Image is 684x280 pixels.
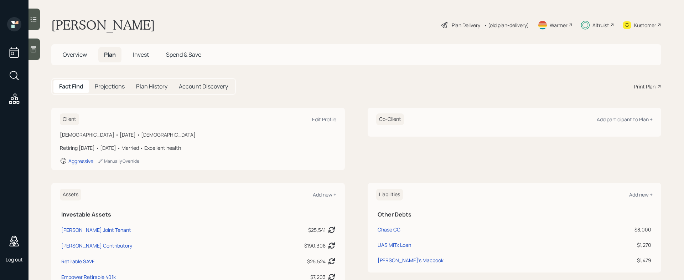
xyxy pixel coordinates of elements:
h5: Other Debts [378,211,651,218]
h6: Liabilities [376,189,403,200]
div: [DEMOGRAPHIC_DATA] • [DATE] • [DEMOGRAPHIC_DATA] [60,131,336,138]
span: Plan [104,51,116,58]
div: Chase CC [378,226,400,233]
h5: Account Discovery [179,83,228,90]
div: $8,000 [593,226,651,233]
div: Add new + [313,191,336,198]
h6: Client [60,113,79,125]
div: $1,270 [593,241,651,249]
div: $190,308 [304,242,326,249]
div: Edit Profile [312,116,336,123]
div: Warmer [550,21,568,29]
div: $25,541 [308,226,326,234]
span: Overview [63,51,87,58]
h1: [PERSON_NAME] [51,17,155,33]
h6: Co-Client [376,113,404,125]
div: Print Plan [634,83,655,90]
h6: Assets [60,189,81,200]
div: Aggressive [68,158,93,164]
h5: Investable Assets [61,211,335,218]
div: Add new + [629,191,653,198]
div: [PERSON_NAME] Contributory [61,242,132,249]
h5: Fact Find [59,83,83,90]
div: UAS MITx Loan [378,241,411,249]
div: Add participant to Plan + [597,116,653,123]
h5: Plan History [136,83,167,90]
div: $1,479 [593,256,651,264]
div: Manually Override [98,158,139,164]
div: Plan Delivery [452,21,480,29]
div: Retirable SAVE [61,258,95,265]
div: Log out [6,256,23,263]
div: Retiring [DATE] • [DATE] • Married • Excellent health [60,144,336,152]
div: [PERSON_NAME]'s Macbook [378,256,444,264]
div: • (old plan-delivery) [484,21,529,29]
h5: Projections [95,83,125,90]
div: Altruist [592,21,609,29]
span: Invest [133,51,149,58]
div: Kustomer [634,21,656,29]
div: $25,524 [307,258,326,265]
div: [PERSON_NAME] Joint Tenant [61,226,131,234]
span: Spend & Save [166,51,201,58]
